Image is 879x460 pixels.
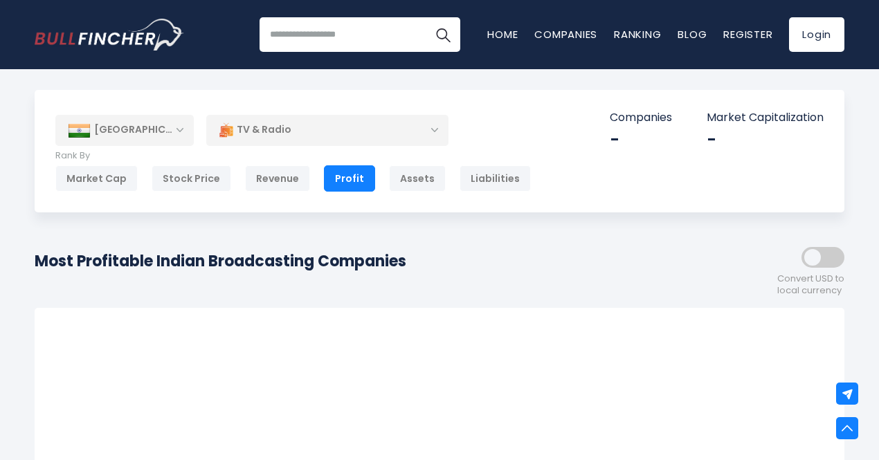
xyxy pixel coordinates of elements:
a: Home [487,27,518,42]
div: TV & Radio [206,114,448,146]
h1: Most Profitable Indian Broadcasting Companies [35,250,406,273]
p: Rank By [55,150,531,162]
p: Market Capitalization [707,111,824,125]
div: - [707,129,824,150]
div: [GEOGRAPHIC_DATA] [55,115,194,145]
p: Companies [610,111,672,125]
div: - [610,129,672,150]
div: Profit [324,165,375,192]
div: Assets [389,165,446,192]
a: Go to homepage [35,19,183,50]
a: Login [789,17,844,52]
a: Companies [534,27,597,42]
span: Convert USD to local currency [777,273,844,297]
div: Revenue [245,165,310,192]
a: Ranking [614,27,661,42]
a: Blog [678,27,707,42]
div: Liabilities [460,165,531,192]
div: Stock Price [152,165,231,192]
button: Search [426,17,460,52]
div: Market Cap [55,165,138,192]
a: Register [723,27,772,42]
img: Bullfincher logo [35,19,184,50]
